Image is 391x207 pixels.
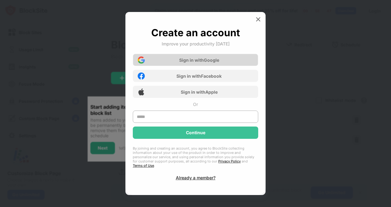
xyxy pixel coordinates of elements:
[181,89,218,95] div: Sign in with Apple
[186,130,205,135] div: Continue
[138,88,145,96] img: apple-icon.png
[133,146,258,168] div: By joining and creating an account, you agree to BlockSite collecting information about your use ...
[179,57,219,63] div: Sign in with Google
[133,163,154,168] a: Terms of Use
[162,41,230,46] div: Improve your productivity [DATE]
[138,72,145,80] img: facebook-icon.png
[218,159,241,163] a: Privacy Policy
[193,102,198,107] div: Or
[176,175,215,180] div: Already a member?
[151,27,240,39] div: Create an account
[138,57,145,64] img: google-icon.png
[176,73,222,79] div: Sign in with Facebook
